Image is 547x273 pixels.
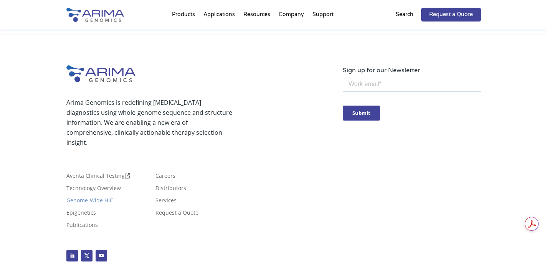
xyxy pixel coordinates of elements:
a: Follow on LinkedIn [66,250,78,261]
p: Arima Genomics is redefining [MEDICAL_DATA] diagnostics using whole-genome sequence and structure... [66,98,232,147]
a: Epigenetics [66,210,96,218]
a: Follow on Youtube [96,250,107,261]
img: Arima-Genomics-logo [66,65,136,82]
p: Search [396,10,413,20]
a: Publications [66,222,98,231]
a: Aventa Clinical Testing [66,173,130,182]
a: Follow on X [81,250,93,261]
a: Careers [155,173,175,182]
a: Genome-Wide HiC [66,198,113,206]
a: Technology Overview [66,185,121,194]
p: Sign up for our Newsletter [343,65,481,75]
a: Services [155,198,177,206]
iframe: Form 0 [343,75,481,134]
img: Arima-Genomics-logo [66,8,124,22]
a: Distributors [155,185,186,194]
a: Request a Quote [421,8,481,22]
a: Request a Quote [155,210,198,218]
